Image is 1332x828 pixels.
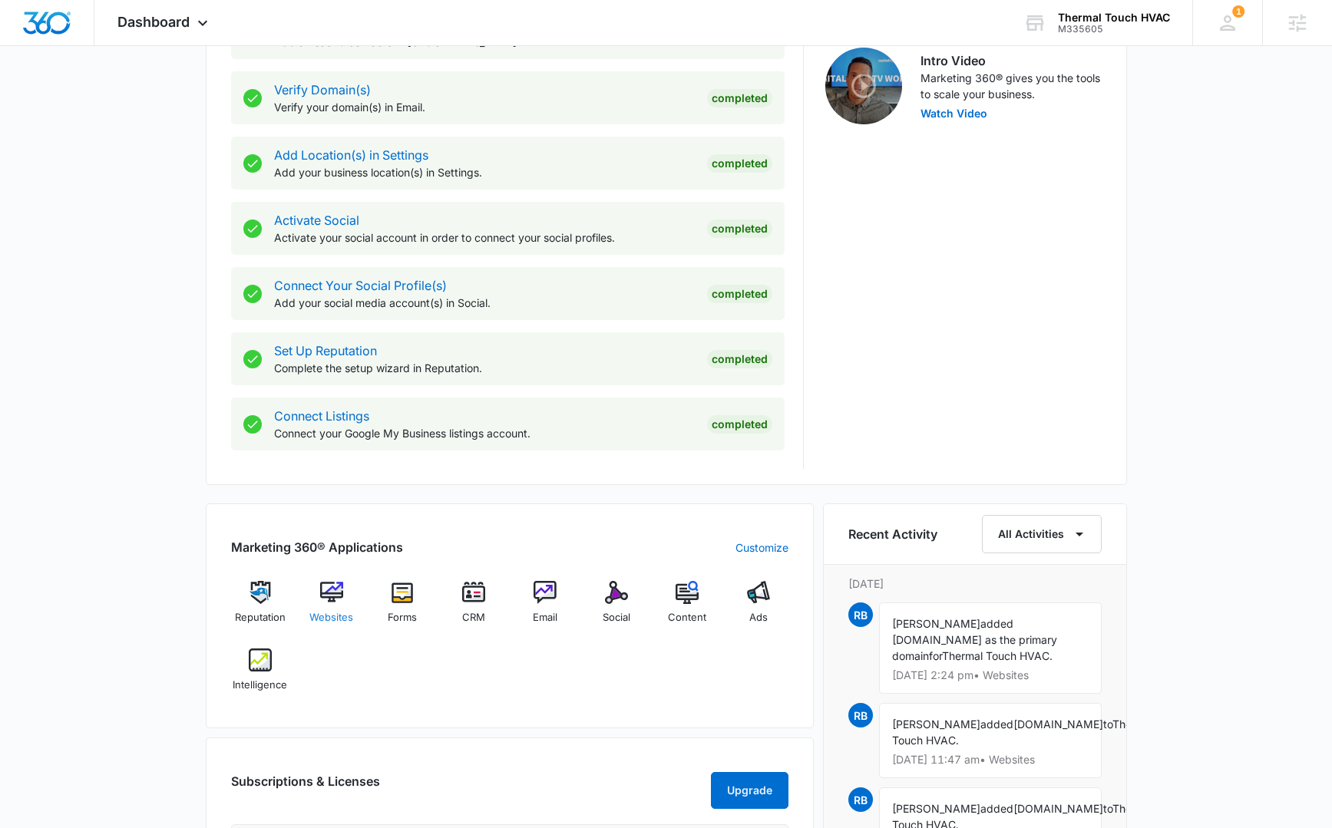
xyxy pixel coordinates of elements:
[707,89,772,107] div: Completed
[707,219,772,238] div: Completed
[231,538,403,556] h2: Marketing 360® Applications
[1013,802,1103,815] span: [DOMAIN_NAME]
[233,678,287,693] span: Intelligence
[921,108,987,119] button: Watch Video
[274,164,695,180] p: Add your business location(s) in Settings.
[1103,717,1112,731] span: to
[445,581,504,636] a: CRM
[231,648,290,704] a: Intelligence
[942,649,1053,662] span: Thermal Touch HVAC.
[462,610,485,625] span: CRM
[274,147,428,163] a: Add Location(s) in Settings
[980,717,1013,731] span: added
[707,350,772,368] div: Completed
[982,515,1102,553] button: All Activities
[707,285,772,303] div: Completed
[274,229,695,246] p: Activate your social account in order to connect your social profiles.
[892,802,980,815] span: [PERSON_NAME]
[1232,5,1244,18] div: notifications count
[274,425,695,441] p: Connect your Google My Business listings account.
[274,360,695,376] p: Complete the setup wizard in Reputation.
[1058,12,1170,24] div: account name
[848,576,1102,592] p: [DATE]
[848,525,937,543] h6: Recent Activity
[235,610,286,625] span: Reputation
[658,581,717,636] a: Content
[1232,5,1244,18] span: 1
[892,617,1057,662] span: added [DOMAIN_NAME] as the primary domain
[603,610,630,625] span: Social
[711,772,788,809] button: Upgrade
[533,610,557,625] span: Email
[735,539,788,556] a: Customize
[274,408,369,424] a: Connect Listings
[274,295,695,311] p: Add your social media account(s) in Social.
[1103,802,1112,815] span: to
[274,343,377,358] a: Set Up Reputation
[892,617,980,630] span: [PERSON_NAME]
[892,670,1089,681] p: [DATE] 2:24 pm • Websites
[274,213,359,228] a: Activate Social
[921,70,1102,102] p: Marketing 360® gives you the tools to scale your business.
[373,581,432,636] a: Forms
[707,154,772,173] div: Completed
[707,415,772,434] div: Completed
[929,649,942,662] span: for
[729,581,788,636] a: Ads
[825,48,902,124] img: Intro Video
[274,99,695,115] p: Verify your domain(s) in Email.
[921,51,1102,70] h3: Intro Video
[587,581,646,636] a: Social
[848,602,873,627] span: RB
[274,82,371,97] a: Verify Domain(s)
[848,787,873,812] span: RB
[516,581,575,636] a: Email
[668,610,706,625] span: Content
[117,14,190,30] span: Dashboard
[1058,24,1170,35] div: account id
[274,278,447,293] a: Connect Your Social Profile(s)
[1013,717,1103,731] span: [DOMAIN_NAME]
[848,703,873,727] span: RB
[892,754,1089,765] p: [DATE] 11:47 am • Websites
[231,772,380,803] h2: Subscriptions & Licenses
[980,802,1013,815] span: added
[309,610,353,625] span: Websites
[231,581,290,636] a: Reputation
[892,717,980,731] span: [PERSON_NAME]
[302,581,361,636] a: Websites
[388,610,417,625] span: Forms
[749,610,768,625] span: Ads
